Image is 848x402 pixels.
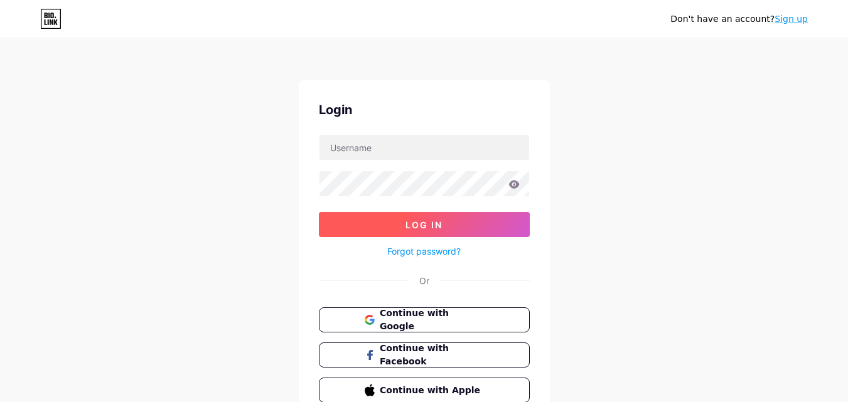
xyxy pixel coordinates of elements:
[319,212,530,237] button: Log In
[380,384,483,397] span: Continue with Apple
[387,245,461,258] a: Forgot password?
[319,342,530,368] button: Continue with Facebook
[380,307,483,333] span: Continue with Google
[319,307,530,332] button: Continue with Google
[670,13,808,26] div: Don't have an account?
[405,220,443,230] span: Log In
[419,274,429,287] div: Or
[319,135,529,160] input: Username
[319,100,530,119] div: Login
[380,342,483,368] span: Continue with Facebook
[775,14,808,24] a: Sign up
